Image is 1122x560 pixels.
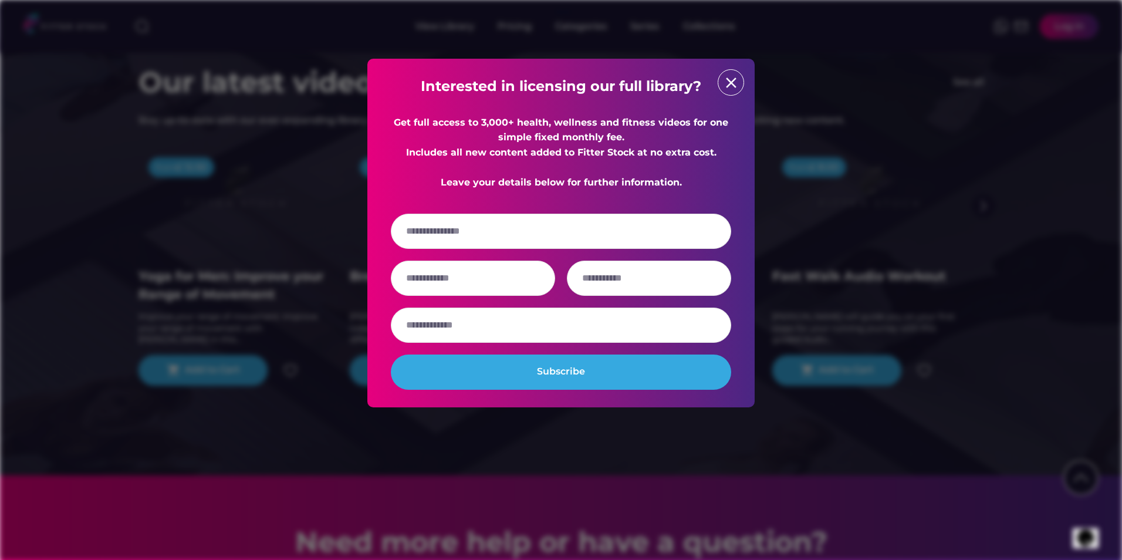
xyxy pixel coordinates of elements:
[1073,513,1110,548] iframe: chat widget
[722,74,740,92] button: close
[391,355,731,390] button: Subscribe
[421,77,701,95] strong: Interested in licensing our full library?
[391,115,731,190] div: Get full access to 3,000+ health, wellness and fitness videos for one simple fixed monthly fee. I...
